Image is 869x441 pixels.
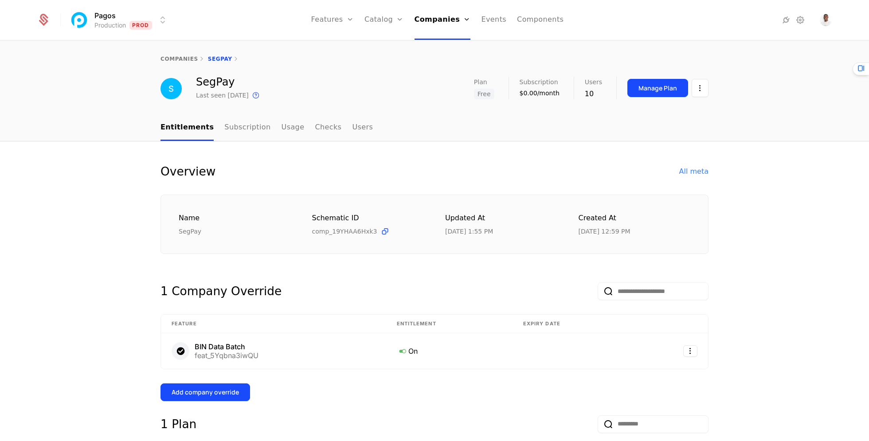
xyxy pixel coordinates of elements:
th: Expiry date [513,315,634,333]
button: Select action [683,345,697,357]
div: On [397,345,502,357]
div: Manage Plan [638,84,677,93]
div: Schematic ID [312,213,424,223]
a: Subscription [224,115,270,141]
th: Feature [161,315,386,333]
div: Last seen [DATE] [196,91,249,100]
a: Integrations [781,15,791,25]
div: Production [94,21,126,30]
div: 1 Company Override [160,282,282,300]
span: Plan [474,79,487,85]
span: comp_19YHAA6Hxk3 [312,227,377,236]
div: SegPay [179,227,291,236]
button: Open user button [820,14,832,26]
img: LJ Durante [820,14,832,26]
a: Users [352,115,373,141]
div: Add company override [172,388,239,397]
div: $0.00/month [520,89,560,98]
div: Name [179,213,291,224]
div: Created at [579,213,691,224]
ul: Choose Sub Page [160,115,373,141]
span: Free [474,89,494,99]
div: 7/17/25, 12:59 PM [579,227,630,236]
div: 1 Plan [160,415,196,433]
div: 10 [585,89,602,99]
div: 8/17/25, 1:55 PM [445,227,493,236]
a: Settings [795,15,806,25]
span: Users [585,79,602,85]
img: Pagos [69,9,90,31]
span: Prod [129,21,152,30]
div: SegPay [196,77,261,87]
nav: Main [160,115,709,141]
span: Subscription [520,79,558,85]
a: Usage [282,115,305,141]
div: feat_5Yqbna3iwQU [195,352,258,359]
a: Entitlements [160,115,214,141]
div: Updated at [445,213,557,224]
div: All meta [679,166,709,177]
button: Manage Plan [627,79,688,97]
button: Add company override [160,383,250,401]
a: Checks [315,115,341,141]
img: SegPay [160,78,182,99]
button: Select environment [71,10,168,30]
th: Entitlement [386,315,513,333]
span: Pagos [94,10,116,21]
div: Overview [160,163,215,180]
a: companies [160,56,198,62]
div: BIN Data Batch [195,343,258,350]
button: Select action [692,79,709,97]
